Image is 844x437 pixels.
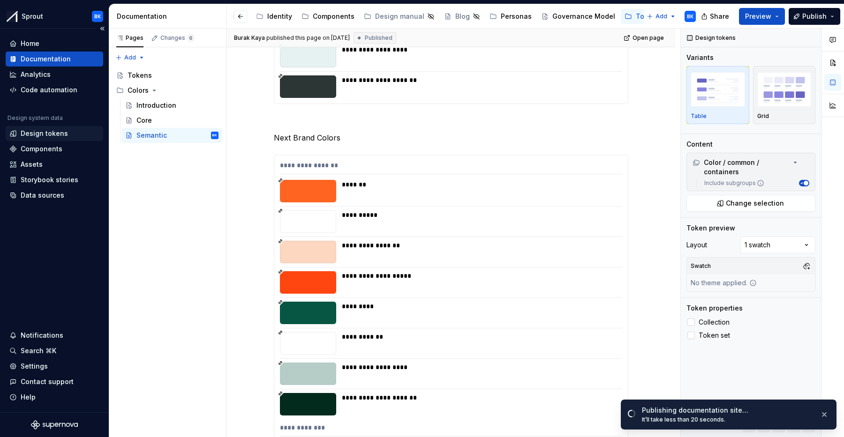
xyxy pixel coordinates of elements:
div: Data sources [21,191,64,200]
div: Contact support [21,377,74,386]
a: Code automation [6,82,103,97]
div: Color / common / containers [689,155,813,178]
a: Analytics [6,67,103,82]
div: Core [136,116,152,125]
div: Publishing documentation site… [642,406,813,415]
button: Collapse sidebar [96,22,109,35]
div: Introduction [136,101,176,110]
div: Content [686,140,713,149]
a: Storybook stories [6,172,103,187]
button: SproutBK [2,6,107,26]
span: Preview [745,12,771,21]
div: Pages [116,34,143,42]
div: Code automation [21,85,77,95]
span: Add [656,13,667,20]
div: Governance Model [552,12,615,21]
div: Help [21,393,36,402]
div: Swatch [689,259,713,273]
div: Tokens [128,71,152,80]
a: Personas [486,9,535,24]
span: Open page [633,34,664,42]
a: Core [121,113,222,128]
a: Documentation [6,52,103,67]
div: Blog [455,12,470,21]
button: placeholderGrid [753,66,816,124]
div: Page tree [36,7,445,26]
div: Identity [267,12,292,21]
div: Colors [113,83,222,98]
a: Home [6,36,103,51]
div: Documentation [117,12,222,21]
span: Published [365,34,392,42]
button: Notifications [6,328,103,343]
div: Home [21,39,39,48]
a: Design manual [360,9,438,24]
div: Token preview [686,223,735,233]
img: placeholder [757,72,812,106]
div: Assets [21,160,43,169]
a: Design tokens [6,126,103,141]
img: placeholder [691,72,745,106]
div: Documentation [21,54,71,64]
div: Analytics [21,70,51,79]
span: Add [124,54,136,61]
button: Publish [789,8,840,25]
button: Contact support [6,374,103,389]
div: Components [313,12,354,21]
div: Sprout [22,12,43,21]
span: Token set [699,332,730,339]
a: Tokens [621,9,664,24]
label: Include subgroups [701,179,764,187]
span: Burak Kaya [234,34,265,42]
div: Search ⌘K [21,346,56,356]
a: Settings [6,359,103,374]
p: Table [691,112,707,120]
div: Settings [21,362,48,371]
a: Components [298,9,358,24]
div: BK [94,13,101,20]
img: b6c2a6ff-03c2-4811-897b-2ef07e5e0e51.png [7,11,18,22]
div: No theme applied. [687,274,761,291]
div: It’ll take less than 20 seconds. [642,416,813,423]
a: Data sources [6,188,103,203]
div: Colors [128,86,149,95]
a: Open page [621,31,668,44]
a: Introduction [121,98,222,113]
div: BK [687,13,693,20]
span: Publish [802,12,827,21]
svg: Supernova Logo [31,420,78,430]
button: Preview [739,8,785,25]
button: Add [644,10,679,23]
button: Share [696,8,735,25]
button: placeholderTable [686,66,749,124]
div: Semantic [136,131,167,140]
a: Components [6,141,103,156]
div: Components [21,144,62,154]
div: Token properties [686,304,743,313]
p: Grid [757,112,769,120]
span: Share [710,12,729,21]
a: Tokens [113,68,222,83]
button: Add [113,51,148,64]
div: published this page on [DATE] [266,34,350,42]
span: Change selection [726,199,784,208]
span: 6 [187,34,195,42]
span: Collection [699,318,730,326]
div: Design tokens [21,129,68,138]
div: Storybook stories [21,175,78,185]
a: Assets [6,157,103,172]
button: Help [6,390,103,405]
button: Change selection [686,195,815,212]
a: Identity [252,9,296,24]
a: Blog [440,9,484,24]
a: SemanticBK [121,128,222,143]
a: Governance Model [537,9,619,24]
div: BK [212,131,217,140]
div: Layout [686,240,707,250]
button: Search ⌘K [6,343,103,358]
div: Personas [501,12,532,21]
div: Design system data [8,114,63,122]
div: Tokens [636,12,660,21]
div: Notifications [21,331,63,340]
